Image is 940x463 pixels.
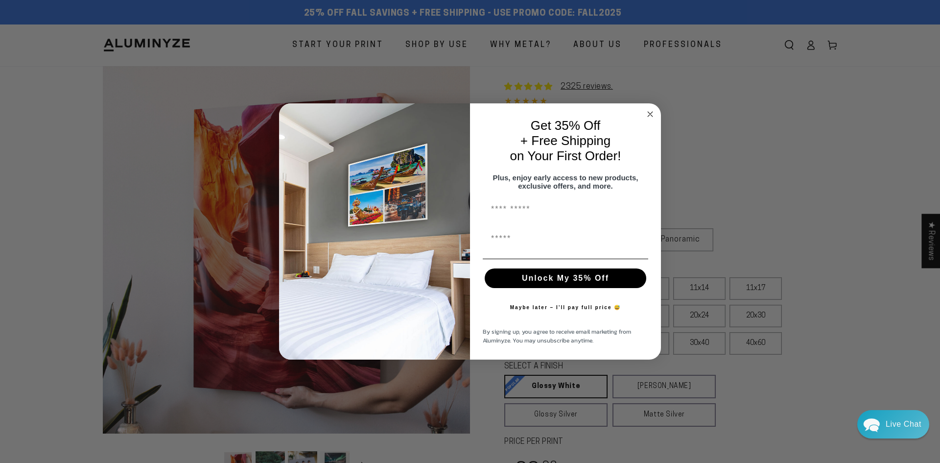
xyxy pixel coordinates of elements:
button: Maybe later – I’ll pay full price 😅 [505,298,626,317]
span: on Your First Order! [510,148,621,163]
span: + Free Shipping [520,133,611,148]
button: Close dialog [644,108,656,120]
span: Get 35% Off [531,118,601,133]
span: By signing up, you agree to receive email marketing from Aluminyze. You may unsubscribe anytime. [483,327,631,345]
span: Plus, enjoy early access to new products, exclusive offers, and more. [493,173,638,190]
div: Contact Us Directly [886,410,921,439]
button: Unlock My 35% Off [485,268,646,288]
div: Chat widget toggle [857,410,929,439]
img: 728e4f65-7e6c-44e2-b7d1-0292a396982f.jpeg [279,103,470,360]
